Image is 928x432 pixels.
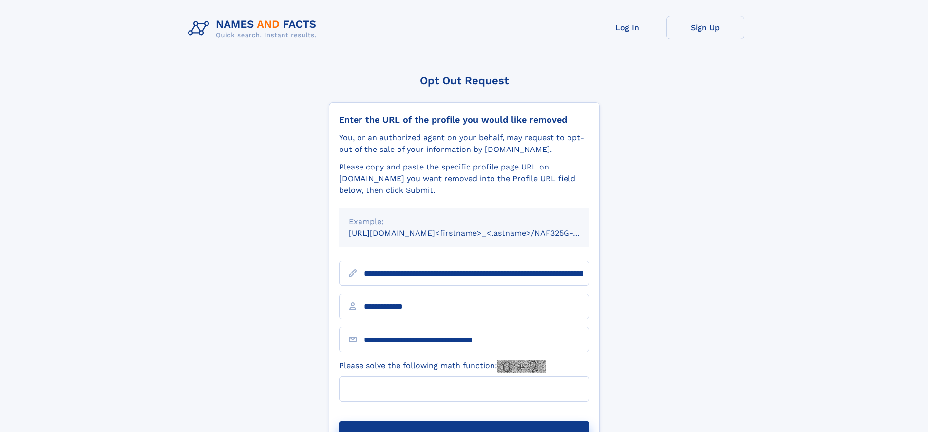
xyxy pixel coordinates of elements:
[339,132,589,155] div: You, or an authorized agent on your behalf, may request to opt-out of the sale of your informatio...
[329,75,600,87] div: Opt Out Request
[349,228,608,238] small: [URL][DOMAIN_NAME]<firstname>_<lastname>/NAF325G-xxxxxxxx
[339,360,546,373] label: Please solve the following math function:
[339,161,589,196] div: Please copy and paste the specific profile page URL on [DOMAIN_NAME] you want removed into the Pr...
[184,16,324,42] img: Logo Names and Facts
[666,16,744,39] a: Sign Up
[349,216,580,227] div: Example:
[339,114,589,125] div: Enter the URL of the profile you would like removed
[588,16,666,39] a: Log In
